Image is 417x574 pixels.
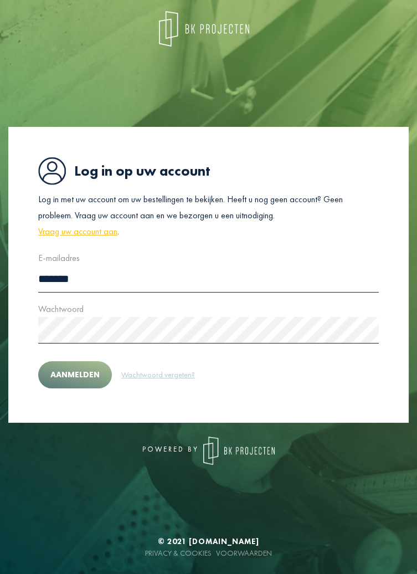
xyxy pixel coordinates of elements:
[159,11,249,47] img: logo
[203,437,275,465] img: logo
[38,301,84,317] label: Wachtwoord
[8,437,409,465] div: powered by
[216,548,272,558] a: Voorwaarden
[8,537,409,546] h6: © 2021 [DOMAIN_NAME]
[38,250,80,266] label: E-mailadres
[38,361,112,388] button: Aanmelden
[121,368,195,381] a: Wachtwoord vergeten?
[38,157,379,185] h1: Log in op uw account
[38,157,66,185] img: icon
[38,224,117,240] a: Vraag uw account aan
[145,548,212,558] a: Privacy & cookies
[38,192,379,239] p: Log in met uw account om uw bestellingen te bekijken. Heeft u nog geen account? Geen probleem. Vr...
